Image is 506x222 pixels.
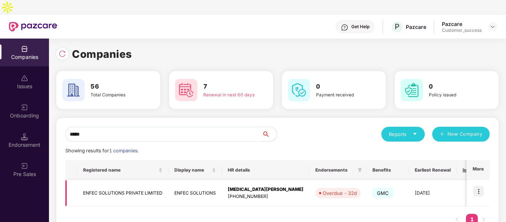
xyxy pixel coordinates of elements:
span: Display name [174,167,210,173]
img: svg+xml;base64,PHN2ZyBpZD0iRHJvcGRvd24tMzJ4MzIiIHhtbG5zPSJodHRwOi8vd3d3LnczLm9yZy8yMDAwL3N2ZyIgd2... [490,24,496,30]
div: Customer_success [442,27,482,33]
div: Pazcare [442,20,482,27]
img: svg+xml;base64,PHN2ZyB3aWR0aD0iMjAiIGhlaWdodD0iMjAiIHZpZXdCb3g9IjAgMCAyMCAyMCIgZmlsbD0ibm9uZSIgeG... [21,104,28,111]
span: left [455,217,459,222]
div: [MEDICAL_DATA][PERSON_NAME] [228,186,303,193]
span: Issues [463,167,477,173]
div: Pazcare [406,23,426,30]
td: ENFEC SOLUTIONS [168,180,222,206]
div: Overdue - 32d [323,189,357,197]
td: [DATE] [409,180,457,206]
td: ENFEC SOLUTIONS PRIVATE LIMITED [77,180,168,206]
img: svg+xml;base64,PHN2ZyB4bWxucz0iaHR0cDovL3d3dy53My5vcmcvMjAwMC9zdmciIHdpZHRoPSI2MCIgaGVpZ2h0PSI2MC... [401,79,423,101]
div: Policy issued [429,92,480,98]
h3: 7 [203,82,254,92]
span: plus [440,132,444,137]
th: More [467,160,490,180]
img: svg+xml;base64,PHN2ZyB4bWxucz0iaHR0cDovL3d3dy53My5vcmcvMjAwMC9zdmciIHdpZHRoPSI2MCIgaGVpZ2h0PSI2MC... [175,79,197,101]
button: search [262,127,277,142]
img: svg+xml;base64,PHN2ZyB3aWR0aD0iMjAiIGhlaWdodD0iMjAiIHZpZXdCb3g9IjAgMCAyMCAyMCIgZmlsbD0ibm9uZSIgeG... [21,162,28,170]
div: 0 [463,190,483,197]
span: Showing results for [65,148,139,153]
span: New Company [447,130,483,138]
img: svg+xml;base64,PHN2ZyB4bWxucz0iaHR0cDovL3d3dy53My5vcmcvMjAwMC9zdmciIHdpZHRoPSI2MCIgaGVpZ2h0PSI2MC... [288,79,310,101]
span: right [482,217,486,222]
span: filter [358,168,362,172]
span: filter [356,166,364,175]
h3: 0 [316,82,367,92]
span: 1 companies. [109,148,139,153]
div: Reports [389,130,417,138]
img: icon [473,186,484,196]
img: New Pazcare Logo [9,22,57,32]
th: HR details [222,160,309,180]
span: GMC [372,188,394,198]
h3: 0 [429,82,480,92]
th: Earliest Renewal [409,160,457,180]
div: Payment received [316,92,367,98]
div: Renewal in next 60 days [203,92,254,98]
img: svg+xml;base64,PHN2ZyB4bWxucz0iaHR0cDovL3d3dy53My5vcmcvMjAwMC9zdmciIHdpZHRoPSI2MCIgaGVpZ2h0PSI2MC... [62,79,85,101]
div: [PHONE_NUMBER] [228,193,303,200]
h1: Companies [72,46,132,62]
th: Display name [168,160,222,180]
span: caret-down [413,132,417,136]
h3: 56 [91,82,142,92]
th: Benefits [367,160,409,180]
img: svg+xml;base64,PHN2ZyBpZD0iQ29tcGFuaWVzIiB4bWxucz0iaHR0cDovL3d3dy53My5vcmcvMjAwMC9zdmciIHdpZHRoPS... [21,45,28,53]
img: svg+xml;base64,PHN2ZyBpZD0iSGVscC0zMngzMiIgeG1sbnM9Imh0dHA6Ly93d3cudzMub3JnLzIwMDAvc3ZnIiB3aWR0aD... [341,24,348,31]
div: Total Companies [91,92,142,98]
span: Endorsements [315,167,355,173]
img: svg+xml;base64,PHN2ZyBpZD0iSXNzdWVzX2Rpc2FibGVkIiB4bWxucz0iaHR0cDovL3d3dy53My5vcmcvMjAwMC9zdmciIH... [21,74,28,82]
img: svg+xml;base64,PHN2ZyBpZD0iUmVsb2FkLTMyeDMyIiB4bWxucz0iaHR0cDovL3d3dy53My5vcmcvMjAwMC9zdmciIHdpZH... [59,50,66,57]
span: P [395,22,400,31]
img: svg+xml;base64,PHN2ZyB3aWR0aD0iMTQuNSIgaGVpZ2h0PSIxNC41IiB2aWV3Qm94PSIwIDAgMTYgMTYiIGZpbGw9Im5vbm... [21,133,28,140]
div: Get Help [351,24,369,30]
th: Issues [457,160,489,180]
span: Registered name [83,167,157,173]
button: plusNew Company [432,127,490,142]
th: Registered name [77,160,168,180]
span: search [262,131,277,137]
